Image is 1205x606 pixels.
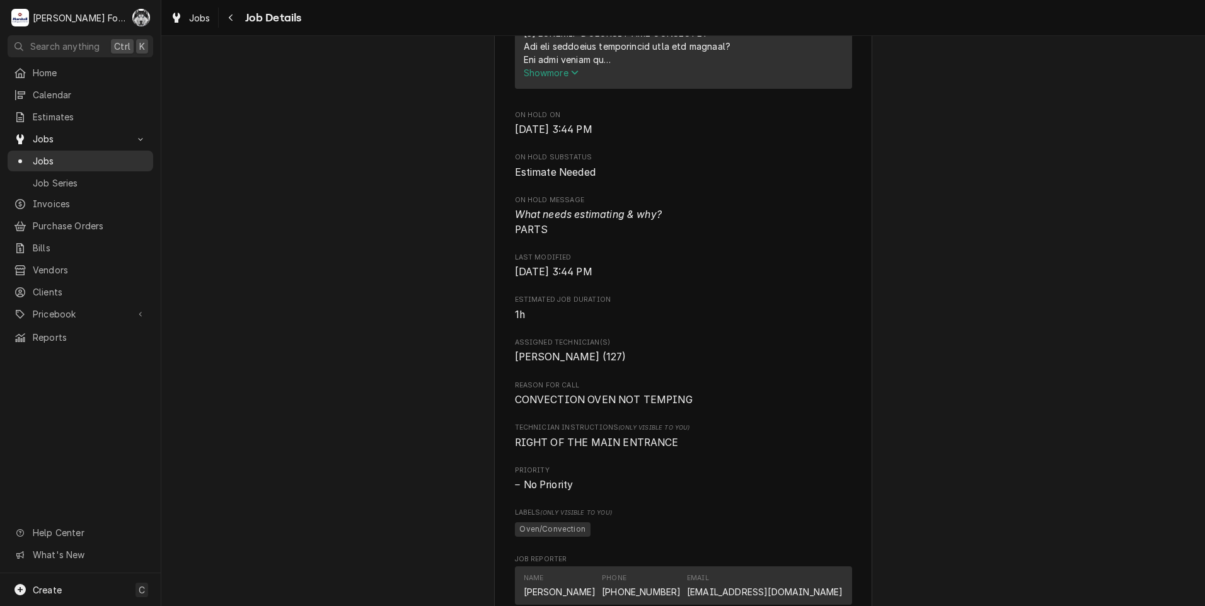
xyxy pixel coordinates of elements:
span: [object Object] [515,520,852,539]
span: On Hold Message [515,207,852,237]
span: C [139,583,145,597]
span: Clients [33,285,147,299]
div: Contact [515,566,852,605]
div: Priority [515,466,852,493]
a: Go to Pricebook [8,304,153,324]
span: Technician Instructions [515,423,852,433]
span: Job Reporter [515,554,852,564]
div: Last Modified [515,253,852,280]
div: M [11,9,29,26]
div: Phone [602,573,681,598]
div: Email [687,573,843,598]
div: [PERSON_NAME] Food Equipment Service [33,11,125,25]
a: Bills [8,237,153,258]
span: Vendors [33,263,147,277]
span: Reason For Call [515,392,852,408]
span: [DATE] 3:44 PM [515,123,592,135]
span: [PERSON_NAME] (127) [515,351,626,363]
span: CONVECTION OVEN NOT TEMPING [515,394,693,406]
a: Clients [8,282,153,302]
span: Assigned Technician(s) [515,350,852,365]
div: Estimated Job Duration [515,295,852,322]
span: (Only Visible to You) [540,509,611,516]
div: Assigned Technician(s) [515,338,852,365]
span: [object Object] [515,435,852,450]
a: Reports [8,327,153,348]
span: Purchase Orders [33,219,147,232]
a: Invoices [8,193,153,214]
a: Job Series [8,173,153,193]
span: Job Details [241,9,302,26]
div: C( [132,9,150,26]
a: Go to What's New [8,544,153,565]
span: Jobs [33,154,147,168]
span: On Hold On [515,122,852,137]
div: [3] LOREMIP DOLORSIT AME CONSECTET Adi eli seddoeius temporincid utla etd magnaal? Eni admi venia... [524,26,796,66]
span: Reports [33,331,147,344]
span: Estimated Job Duration [515,295,852,305]
button: Navigate back [221,8,241,28]
span: On Hold Message [515,195,852,205]
span: PARTS [515,209,662,236]
a: [EMAIL_ADDRESS][DOMAIN_NAME] [687,586,843,597]
div: Email [687,573,709,583]
span: (Only Visible to You) [618,424,689,431]
div: Phone [602,573,626,583]
span: On Hold SubStatus [515,165,852,180]
span: 1h [515,309,525,321]
a: Vendors [8,260,153,280]
span: Show more [524,67,579,78]
span: Reason For Call [515,380,852,391]
div: [object Object] [515,508,852,539]
a: Jobs [8,151,153,171]
span: On Hold SubStatus [515,152,852,163]
span: K [139,40,145,53]
span: Oven/Convection [515,522,591,537]
a: [PHONE_NUMBER] [602,586,681,597]
div: Name [524,573,596,598]
a: Purchase Orders [8,215,153,236]
span: [DATE] 3:44 PM [515,266,592,278]
span: Pricebook [33,307,128,321]
div: On Hold Message [515,195,852,237]
span: Help Center [33,526,146,539]
span: Search anything [30,40,100,53]
span: Priority [515,477,852,493]
a: Go to Jobs [8,129,153,149]
a: Calendar [8,84,153,105]
button: Showmore [524,66,796,79]
span: Home [33,66,147,79]
div: Marshall Food Equipment Service's Avatar [11,9,29,26]
button: Search anythingCtrlK [8,35,153,57]
a: Home [8,62,153,83]
div: On Hold On [515,110,852,137]
div: [object Object] [515,423,852,450]
div: On Hold SubStatus [515,152,852,180]
span: Priority [515,466,852,476]
span: Jobs [189,11,210,25]
div: [PERSON_NAME] [524,585,596,598]
div: No Priority [515,477,852,493]
div: Reason For Call [515,380,852,408]
span: Jobs [33,132,128,146]
span: Ctrl [114,40,130,53]
span: Last Modified [515,253,852,263]
div: Chris Murphy (103)'s Avatar [132,9,150,26]
span: On Hold On [515,110,852,120]
a: Go to Help Center [8,522,153,543]
span: Bills [33,241,147,254]
span: Estimates [33,110,147,123]
span: Labels [515,508,852,518]
span: Assigned Technician(s) [515,338,852,348]
span: Create [33,585,62,595]
a: Jobs [165,8,216,28]
span: Last Modified [515,265,852,280]
a: Estimates [8,106,153,127]
span: RIGHT OF THE MAIN ENTRANCE [515,437,679,449]
span: Invoices [33,197,147,210]
div: Name [524,573,544,583]
span: Calendar [33,88,147,101]
span: Estimate Needed [515,166,596,178]
span: What's New [33,548,146,561]
span: Estimated Job Duration [515,307,852,323]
